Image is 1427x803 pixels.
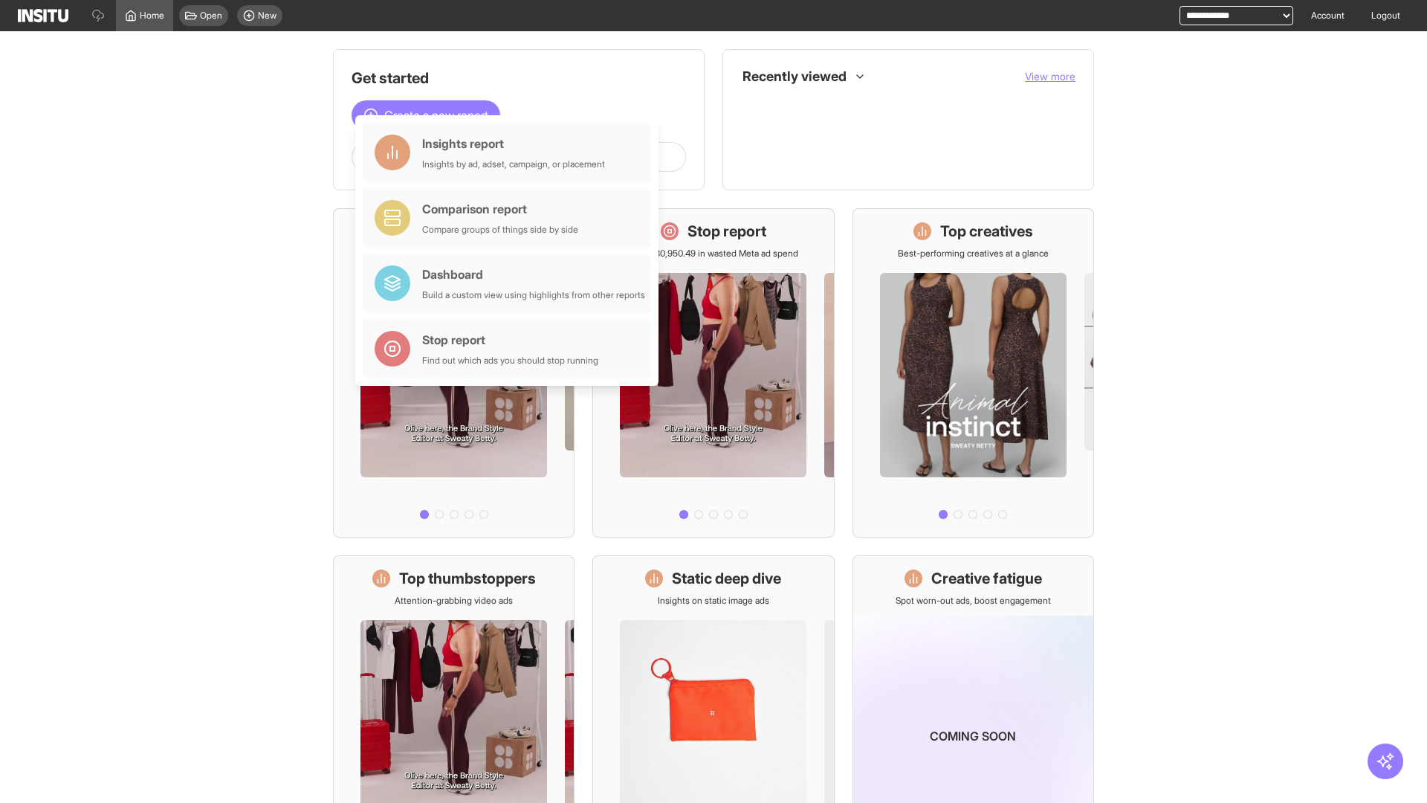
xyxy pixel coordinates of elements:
[352,68,686,88] h1: Get started
[352,100,500,130] button: Create a new report
[658,595,769,607] p: Insights on static image ads
[200,10,222,22] span: Open
[422,224,578,236] div: Compare groups of things side by side
[422,289,645,301] div: Build a custom view using highlights from other reports
[672,568,781,589] h1: Static deep dive
[687,221,766,242] h1: Stop report
[940,221,1033,242] h1: Top creatives
[422,355,598,367] div: Find out which ads you should stop running
[18,9,68,22] img: Logo
[592,208,834,538] a: Stop reportSave £30,950.49 in wasted Meta ad spend
[628,248,798,259] p: Save £30,950.49 in wasted Meta ad spend
[898,248,1049,259] p: Best-performing creatives at a glance
[852,208,1094,538] a: Top creativesBest-performing creatives at a glance
[140,10,164,22] span: Home
[1025,70,1075,83] span: View more
[422,331,598,349] div: Stop report
[399,568,536,589] h1: Top thumbstoppers
[333,208,575,538] a: What's live nowSee all active ads instantly
[422,158,605,170] div: Insights by ad, adset, campaign, or placement
[258,10,276,22] span: New
[422,200,578,218] div: Comparison report
[1025,69,1075,84] button: View more
[422,265,645,283] div: Dashboard
[395,595,513,607] p: Attention-grabbing video ads
[422,135,605,152] div: Insights report
[384,106,488,124] span: Create a new report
